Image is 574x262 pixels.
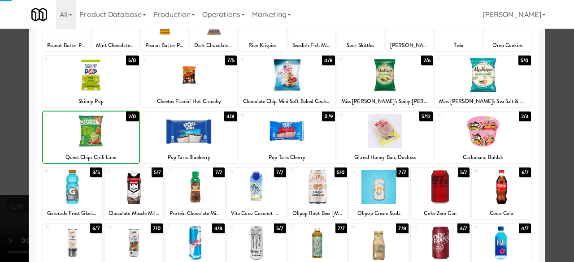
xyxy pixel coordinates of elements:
div: 286/7Coca-Cola [472,168,531,219]
div: Coke Zero Can [411,208,470,219]
div: 5/0 [126,56,139,65]
div: Pop Tarts Cherry [239,152,335,163]
div: 20 [437,112,483,119]
div: 18 [241,112,287,119]
div: Coke Zero Can [412,208,469,219]
div: 28 [474,168,501,175]
div: 27 [413,168,440,175]
div: Cheetos Flamin' Hot Crunchy [141,96,237,107]
div: [PERSON_NAME] Peanut Butter Cups [386,40,433,51]
div: 4/8 [322,56,335,65]
div: Pop Tarts Blueberry [141,152,237,163]
div: 32 [229,223,257,231]
div: 6/7 [90,223,102,233]
div: Chocolate Chip Mini Soft Baked Cookies, Pillsbury [239,96,335,107]
div: 7/0 [151,223,163,233]
div: 3/5 [90,168,102,177]
div: 15 [437,56,483,63]
div: Quest Chips Chili Lime [44,152,138,163]
div: Protein Chocolate Milk, Shamrock Farms [167,208,223,219]
div: Dark Chocolate Chip PB with Sea Salt Protein Bar, Perfect Bar [190,40,237,51]
div: 180/9Pop Tarts Cherry [239,112,335,163]
div: 11 [45,56,91,63]
div: 225/7Chocolate Muscle Milk Protein Shake [104,168,164,219]
div: 237/7Protein Chocolate Milk, Shamrock Farms [165,168,225,219]
div: 19 [339,112,385,119]
div: 33 [290,223,318,231]
div: Peanut Butter Protein Perfect Bar [141,40,188,51]
div: Olipop Root Beer [MEDICAL_DATA] Soda [290,208,346,219]
div: 2/0 [126,112,139,121]
div: Chocolate Muscle Milk Protein Shake [104,208,164,219]
div: 7/7 [274,168,286,177]
div: 14 [339,56,385,63]
div: 142/6Miss [PERSON_NAME]'s Spicy [PERSON_NAME] Pickle [337,56,433,107]
div: Twix [436,40,480,51]
div: 23 [167,168,195,175]
div: Skinny Pop [44,96,138,107]
div: Peanut Butter Protein Perfect Bar [143,40,187,51]
div: 7/5 [225,56,237,65]
div: 134/8Chocolate Chip Mini Soft Baked Cookies, Pillsbury [239,56,335,107]
div: 247/7Vita Coco Coconut Water [227,168,286,219]
div: Oreo Cookies [486,40,530,51]
div: Chocolate Muscle Milk Protein Shake [106,208,162,219]
div: 17 [143,112,189,119]
div: Vita Coco Coconut Water [227,208,286,219]
div: Swedish Fish Mini [290,40,334,51]
div: Coca-Cola [473,208,530,219]
div: 22 [106,168,134,175]
div: 5/0 [335,168,347,177]
div: Miss [PERSON_NAME]'s Sea Salt & Vinegar [435,96,531,107]
div: Rice Krispies [239,40,286,51]
div: 5/7 [152,168,163,177]
div: Glazed Honey Bun, Duchess [339,152,432,163]
div: 5/12 [419,112,433,121]
div: 267/7Olipop Cream Soda [349,168,409,219]
div: 29 [45,223,73,231]
div: Carbonara, Buldak [436,152,530,163]
div: Miss [PERSON_NAME]'s Sea Salt & Vinegar [436,96,530,107]
div: 4/7 [457,223,470,233]
div: Gatorade Frost Glacier Freeze [44,208,101,219]
div: 5/7 [274,223,286,233]
div: 24 [229,168,257,175]
div: Olipop Cream Soda [349,208,409,219]
div: 26 [351,168,379,175]
div: 30 [106,223,134,231]
div: Olipop Cream Soda [351,208,407,219]
div: 21 [45,168,73,175]
div: Coca-Cola [472,208,531,219]
div: Quest Chips Chili Lime [43,152,139,163]
div: Peanut Butter Protein Bar, FITCRUNCH [44,40,88,51]
div: 7/7 [396,168,408,177]
div: 16 [45,112,91,119]
div: Miss [PERSON_NAME]'s Spicy [PERSON_NAME] Pickle [337,96,433,107]
div: 213/5Gatorade Frost Glacier Freeze [43,168,102,219]
div: Vita Coco Coconut Water [228,208,285,219]
div: Oreo Cookies [484,40,531,51]
div: 255/0Olipop Root Beer [MEDICAL_DATA] Soda [288,168,348,219]
div: Chocolate Chip Mini Soft Baked Cookies, Pillsbury [240,96,334,107]
div: 4/8 [212,223,225,233]
img: Micromart [31,7,47,22]
div: Sour Skittles [339,40,383,51]
div: 155/0Miss [PERSON_NAME]'s Sea Salt & Vinegar [435,56,531,107]
div: 127/5Cheetos Flamin' Hot Crunchy [141,56,237,107]
div: Carbonara, Buldak [435,152,531,163]
div: 115/0Skinny Pop [43,56,139,107]
div: 7/7 [335,223,347,233]
div: 5/0 [518,56,531,65]
div: 12 [143,56,189,63]
div: 7/8 [396,223,408,233]
div: Twix [435,40,482,51]
div: Skinny Pop [43,96,139,107]
div: Cheetos Flamin' Hot Crunchy [143,96,236,107]
div: Protein Chocolate Milk, Shamrock Farms [165,208,225,219]
div: Gatorade Frost Glacier Freeze [43,208,102,219]
div: Swedish Fish Mini [288,40,335,51]
div: 4/7 [519,223,531,233]
div: 7/7 [213,168,225,177]
div: 35 [413,223,440,231]
div: Sour Skittles [337,40,384,51]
